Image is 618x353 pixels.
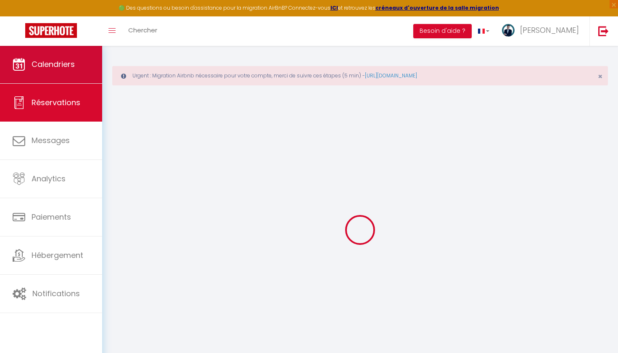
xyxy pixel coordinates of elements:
div: Urgent : Migration Airbnb nécessaire pour votre compte, merci de suivre ces étapes (5 min) - [112,66,608,85]
a: créneaux d'ouverture de la salle migration [375,4,499,11]
a: [URL][DOMAIN_NAME] [365,72,417,79]
span: Calendriers [32,59,75,69]
button: Besoin d'aide ? [413,24,472,38]
span: [PERSON_NAME] [520,25,579,35]
span: Analytics [32,173,66,184]
a: Chercher [122,16,164,46]
a: ... [PERSON_NAME] [496,16,589,46]
a: ICI [330,4,338,11]
img: logout [598,26,609,36]
button: Ouvrir le widget de chat LiveChat [7,3,32,29]
span: Réservations [32,97,80,108]
span: Notifications [32,288,80,299]
button: Close [598,73,602,80]
span: × [598,71,602,82]
span: Messages [32,135,70,146]
img: Super Booking [25,23,77,38]
span: Paiements [32,212,71,222]
img: ... [502,24,515,37]
span: Chercher [128,26,157,35]
span: Hébergement [32,250,83,260]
